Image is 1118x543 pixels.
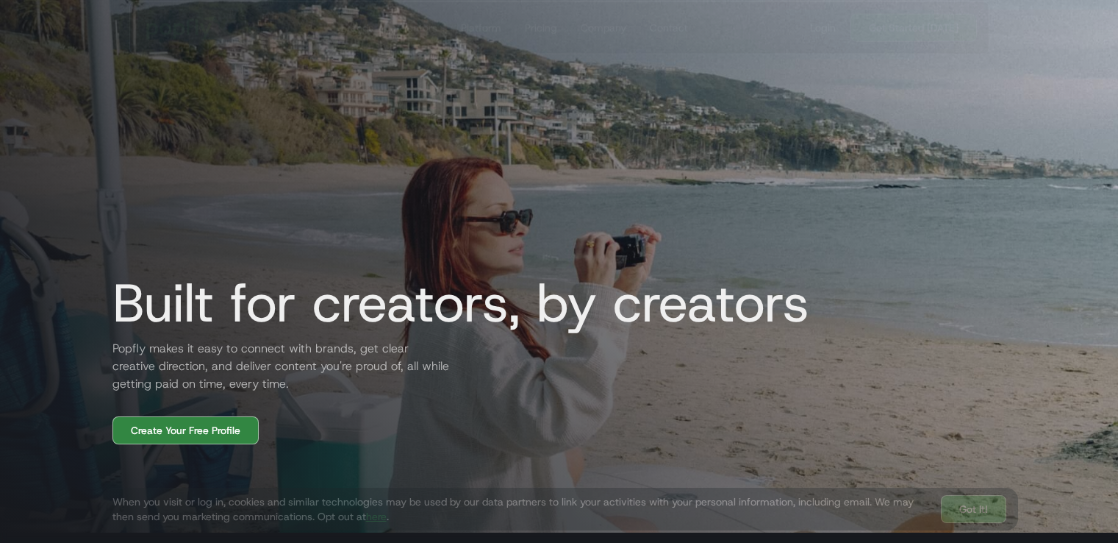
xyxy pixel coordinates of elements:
div: Brands [340,21,373,35]
a: Get Started [DATE] [850,14,977,42]
a: Create Your Free Profile [112,416,259,444]
a: Login [804,21,842,35]
a: Got It! [941,495,1006,523]
div: Pricing [524,21,556,35]
a: Contact [643,2,693,54]
div: Login [810,21,836,35]
a: Company [574,2,631,54]
a: Brands [334,2,379,54]
h2: Popfly makes it easy to connect with brands, get clear creative direction, and deliver content yo... [101,340,454,393]
h1: Built for creators, by creators [101,274,809,333]
a: Creators [390,2,442,54]
div: Company [580,21,626,35]
div: When you visit or log in, cookies and similar technologies may be used by our data partners to li... [112,494,929,524]
a: home [136,6,231,50]
div: Creators [396,21,437,35]
div: Contact [649,21,687,35]
a: Platform [454,2,506,54]
a: Pricing [518,2,562,54]
a: here [366,510,387,523]
div: Platform [460,21,501,35]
